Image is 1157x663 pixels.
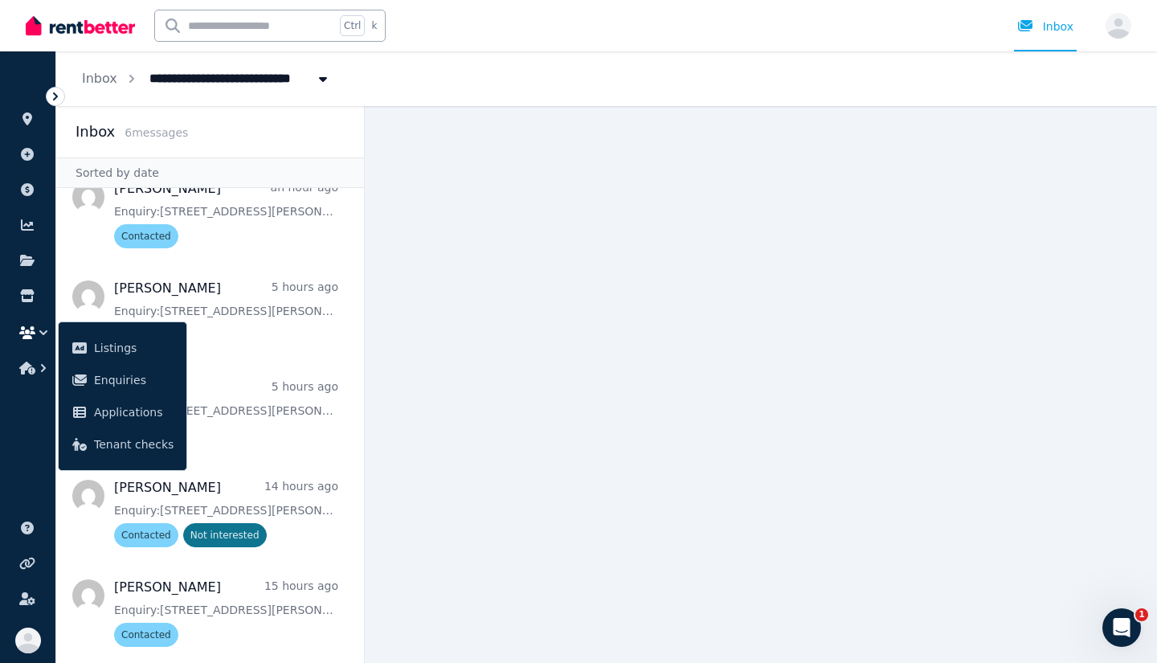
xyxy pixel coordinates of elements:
div: Sorted by date [56,158,364,188]
a: [PERSON_NAME]an hour agoEnquiry:[STREET_ADDRESS][PERSON_NAME] Scrub.Contacted [114,179,338,248]
span: Listings [94,338,174,358]
nav: Breadcrumb [56,51,357,106]
a: [PERSON_NAME]14 hours agoEnquiry:[STREET_ADDRESS][PERSON_NAME] Scrub.ContactedNot interested [114,478,338,547]
a: Che5 hours agoEnquiry:[STREET_ADDRESS][PERSON_NAME] Scrub.Contacted [114,379,338,448]
a: Inbox [82,71,117,86]
a: Tenant checks [65,428,180,460]
span: Tenant checks [94,435,174,454]
span: Applications [94,403,174,422]
iframe: Intercom live chat [1102,608,1141,647]
nav: Message list [56,188,364,663]
a: [PERSON_NAME]15 hours agoEnquiry:[STREET_ADDRESS][PERSON_NAME] Scrub.Contacted [114,578,338,647]
span: 6 message s [125,126,188,139]
a: Applications [65,396,180,428]
span: k [371,19,377,32]
a: Listings [65,332,180,364]
span: Enquiries [94,370,174,390]
span: Ctrl [340,15,365,36]
div: Inbox [1017,18,1073,35]
a: Enquiries [65,364,180,396]
h2: Inbox [76,121,115,143]
span: 1 [1135,608,1148,621]
img: RentBetter [26,14,135,38]
a: [PERSON_NAME]5 hours agoEnquiry:[STREET_ADDRESS][PERSON_NAME] Scrub.Contacted [114,279,338,348]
